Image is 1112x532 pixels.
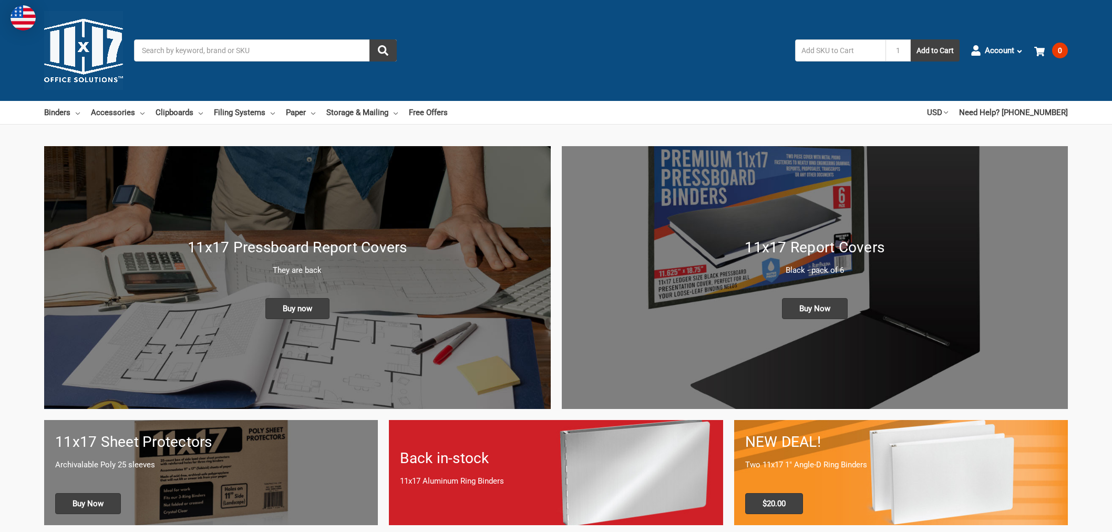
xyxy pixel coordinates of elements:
[745,431,1057,453] h1: NEW DEAL!
[265,298,330,319] span: Buy now
[745,459,1057,471] p: Two 11x17 1" Angle-D Ring Binders
[55,431,367,453] h1: 11x17 Sheet Protectors
[782,298,848,319] span: Buy Now
[1052,43,1068,58] span: 0
[911,39,960,62] button: Add to Cart
[985,45,1014,57] span: Account
[44,420,378,525] a: 11x17 sheet protectors 11x17 Sheet Protectors Archivalable Poly 25 sleeves Buy Now
[745,493,803,514] span: $20.00
[91,101,145,124] a: Accessories
[562,146,1068,409] img: 11x17 Report Covers
[389,420,723,525] a: Back in-stock 11x17 Aluminum Ring Binders
[55,493,121,514] span: Buy Now
[44,11,123,90] img: 11x17.com
[55,264,540,277] p: They are back
[286,101,315,124] a: Paper
[1034,37,1068,64] a: 0
[214,101,275,124] a: Filing Systems
[400,475,712,487] p: 11x17 Aluminum Ring Binders
[927,101,948,124] a: USD
[409,101,448,124] a: Free Offers
[573,237,1057,259] h1: 11x17 Report Covers
[573,264,1057,277] p: Black - pack of 6
[400,447,712,469] h1: Back in-stock
[795,39,886,62] input: Add SKU to Cart
[562,146,1068,409] a: 11x17 Report Covers 11x17 Report Covers Black - pack of 6 Buy Now
[44,101,80,124] a: Binders
[44,146,551,409] a: New 11x17 Pressboard Binders 11x17 Pressboard Report Covers They are back Buy now
[959,101,1068,124] a: Need Help? [PHONE_NUMBER]
[11,5,36,30] img: duty and tax information for United States
[55,237,540,259] h1: 11x17 Pressboard Report Covers
[44,146,551,409] img: New 11x17 Pressboard Binders
[156,101,203,124] a: Clipboards
[734,420,1068,525] a: 11x17 Binder 2-pack only $20.00 NEW DEAL! Two 11x17 1" Angle-D Ring Binders $20.00
[971,37,1023,64] a: Account
[134,39,397,62] input: Search by keyword, brand or SKU
[326,101,398,124] a: Storage & Mailing
[55,459,367,471] p: Archivalable Poly 25 sleeves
